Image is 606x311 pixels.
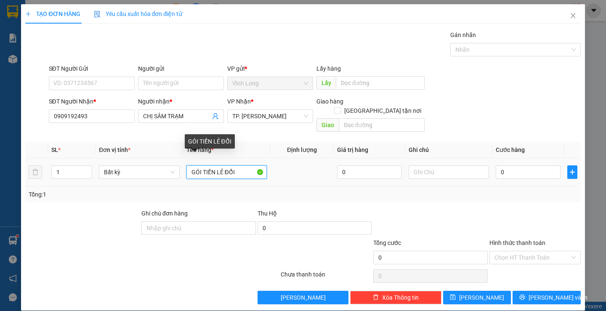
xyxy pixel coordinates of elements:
input: Dọc đường [336,76,425,90]
span: Giá trị hàng [337,146,368,153]
div: SĐT Người Gửi [49,64,135,73]
button: deleteXóa Thông tin [350,291,441,304]
span: Định lượng [287,146,317,153]
span: Yêu cầu xuất hóa đơn điện tử [94,11,183,17]
div: Người gửi [138,64,224,73]
span: [PERSON_NAME] [281,293,326,302]
label: Gán nhãn [450,32,476,38]
span: printer [519,294,525,301]
input: Ghi Chú [409,165,489,179]
span: Xóa Thông tin [382,293,419,302]
span: TẠO ĐƠN HÀNG [25,11,80,17]
input: Ghi chú đơn hàng [141,221,256,235]
label: Ghi chú đơn hàng [141,210,188,217]
span: Giao [316,118,339,132]
span: Vĩnh Long [232,77,308,90]
span: VP Nhận [227,98,251,105]
span: [PERSON_NAME] [459,293,504,302]
label: Hình thức thanh toán [489,239,545,246]
div: Người nhận [138,97,224,106]
div: SĐT Người Nhận [49,97,135,106]
div: Chưa thanh toán [280,270,373,284]
span: TP. Hồ Chí Minh [232,110,308,122]
input: 0 [337,165,402,179]
div: VP gửi [227,64,313,73]
button: printer[PERSON_NAME] và In [513,291,580,304]
span: Bất kỳ [104,166,174,178]
th: Ghi chú [405,142,492,158]
span: Giao hàng [316,98,343,105]
button: [PERSON_NAME] [258,291,349,304]
span: Thu Hộ [258,210,277,217]
span: save [450,294,456,301]
span: plus [568,169,577,175]
span: [PERSON_NAME] và In [529,293,587,302]
span: user-add [212,113,219,120]
span: plus [25,11,31,17]
span: Cước hàng [496,146,525,153]
input: VD: Bàn, Ghế [186,165,267,179]
span: Đơn vị tính [99,146,130,153]
button: delete [29,165,42,179]
span: Tổng cước [373,239,401,246]
span: [GEOGRAPHIC_DATA] tận nơi [341,106,425,115]
div: GÓI TIỀN LẺ ĐỔI [185,134,235,149]
span: delete [373,294,379,301]
span: SL [51,146,58,153]
button: Close [561,4,585,28]
img: icon [94,11,101,18]
button: plus [567,165,577,179]
input: Dọc đường [339,118,425,132]
span: Lấy hàng [316,65,341,72]
button: save[PERSON_NAME] [443,291,511,304]
span: close [570,12,577,19]
div: Tổng: 1 [29,190,234,199]
span: Lấy [316,76,336,90]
